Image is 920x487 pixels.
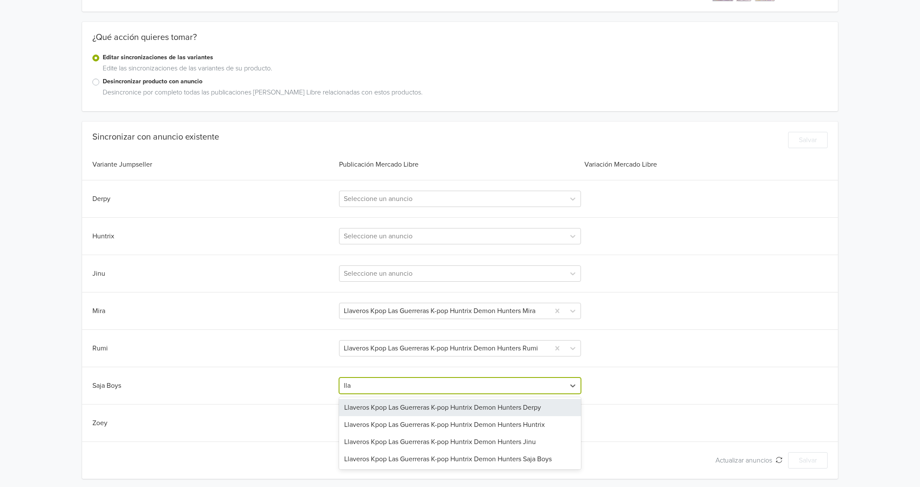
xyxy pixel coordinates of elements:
[339,433,581,450] div: Llaveros Kpop Las Guerreras K-pop Huntrix Demon Hunters Jinu
[788,452,828,469] button: Salvar
[339,399,581,416] div: Llaveros Kpop Las Guerreras K-pop Huntrix Demon Hunters Derpy
[339,450,581,468] div: Llaveros Kpop Las Guerreras K-pop Huntrix Demon Hunters Saja Boys
[99,63,828,77] div: Edite las sincronizaciones de las variantes de su producto.
[92,268,337,279] div: Jinu
[92,194,337,204] div: Derpy
[339,416,581,433] div: Llaveros Kpop Las Guerreras K-pop Huntrix Demon Hunters Huntrix
[583,159,828,170] div: Variación Mercado Libre
[92,306,337,316] div: Mira
[788,132,828,148] button: Salvar
[337,159,582,170] div: Publicación Mercado Libre
[103,77,828,86] label: Desincronizar producto con anuncio
[92,231,337,241] div: Huntrix
[92,380,337,391] div: Saja Boys
[92,418,337,428] div: Zoey
[103,53,828,62] label: Editar sincronizaciones de las variantes
[92,132,219,142] div: Sincronizar con anuncio existente
[99,87,828,101] div: Desincronice por completo todas las publicaciones [PERSON_NAME] Libre relacionadas con estos prod...
[82,32,838,53] div: ¿Qué acción quieres tomar?
[92,343,337,353] div: Rumi
[710,452,788,469] button: Actualizar anuncios
[715,456,776,465] span: Actualizar anuncios
[92,159,337,170] div: Variante Jumpseller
